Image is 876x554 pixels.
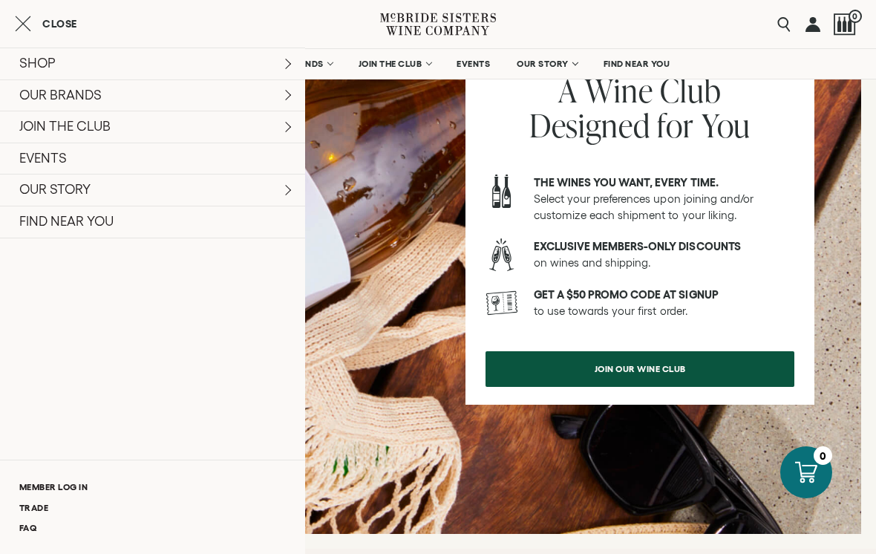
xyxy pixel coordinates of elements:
span: You [702,103,751,147]
span: for [657,103,694,147]
span: JOIN THE CLUB [359,59,422,69]
strong: Exclusive members-only discounts [534,240,741,252]
span: Designed [529,103,650,147]
strong: The wines you want, every time. [534,176,719,189]
a: FIND NEAR YOU [594,49,680,79]
span: join our wine club [569,354,712,383]
a: join our wine club [486,351,794,387]
strong: Get a $50 promo code at signup [534,288,719,301]
button: Close cart [15,15,77,33]
a: OUR STORY [507,49,586,79]
a: EVENTS [447,49,500,79]
a: JOIN THE CLUB [349,49,440,79]
p: to use towards your first order. [534,287,794,319]
span: Wine [585,68,653,112]
span: EVENTS [457,59,490,69]
span: A [558,68,578,112]
span: FIND NEAR YOU [604,59,670,69]
span: OUR STORY [517,59,569,69]
p: Select your preferences upon joining and/or customize each shipment to your liking. [534,175,794,224]
span: Club [660,68,721,112]
span: Close [42,19,77,29]
p: on wines and shipping. [534,238,794,271]
div: 0 [814,446,832,465]
span: 0 [849,10,862,23]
